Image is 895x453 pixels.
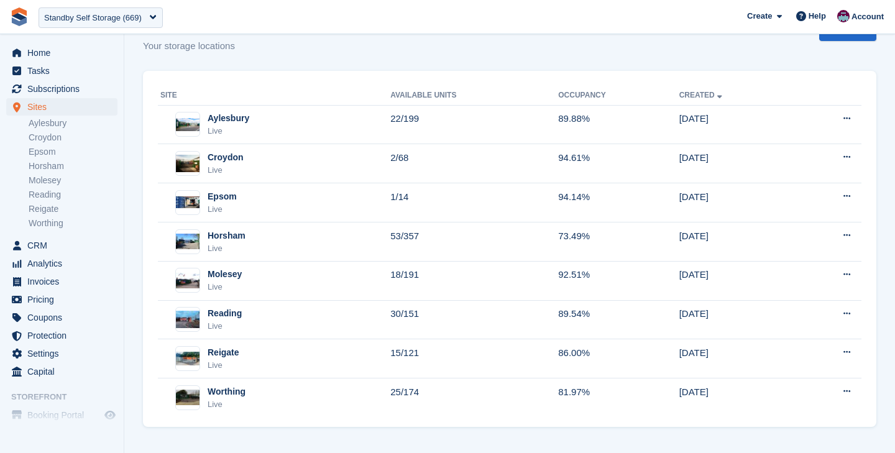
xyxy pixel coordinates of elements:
[390,261,558,300] td: 18/191
[44,12,142,24] div: Standby Self Storage (669)
[29,203,117,215] a: Reigate
[29,160,117,172] a: Horsham
[27,309,102,326] span: Coupons
[679,261,795,300] td: [DATE]
[158,86,390,106] th: Site
[679,91,725,99] a: Created
[103,408,117,423] a: Preview store
[390,144,558,183] td: 2/68
[679,105,795,144] td: [DATE]
[27,237,102,254] span: CRM
[29,132,117,144] a: Croydon
[27,62,102,80] span: Tasks
[27,273,102,290] span: Invoices
[208,190,237,203] div: Epsom
[27,345,102,362] span: Settings
[176,273,200,288] img: Image of Molesey site
[6,291,117,308] a: menu
[390,339,558,378] td: 15/121
[11,391,124,403] span: Storefront
[176,118,200,131] img: Image of Aylesbury site
[27,363,102,380] span: Capital
[29,217,117,229] a: Worthing
[6,98,117,116] a: menu
[27,406,102,424] span: Booking Portal
[558,261,679,300] td: 92.51%
[27,327,102,344] span: Protection
[6,237,117,254] a: menu
[208,320,242,332] div: Live
[390,105,558,144] td: 22/199
[558,300,679,339] td: 89.54%
[10,7,29,26] img: stora-icon-8386f47178a22dfd0bd8f6a31ec36ba5ce8667c1dd55bd0f319d3a0aa187defe.svg
[6,273,117,290] a: menu
[208,164,244,176] div: Live
[558,183,679,222] td: 94.14%
[558,222,679,262] td: 73.49%
[208,385,246,398] div: Worthing
[558,144,679,183] td: 94.61%
[143,39,235,53] p: Your storage locations
[27,291,102,308] span: Pricing
[837,10,850,22] img: Brian Young
[390,378,558,417] td: 25/174
[208,268,242,281] div: Molesey
[27,255,102,272] span: Analytics
[6,44,117,62] a: menu
[679,300,795,339] td: [DATE]
[208,398,246,411] div: Live
[29,175,117,186] a: Molesey
[679,378,795,417] td: [DATE]
[390,222,558,262] td: 53/357
[208,125,249,137] div: Live
[558,378,679,417] td: 81.97%
[6,327,117,344] a: menu
[6,62,117,80] a: menu
[208,359,239,372] div: Live
[679,144,795,183] td: [DATE]
[558,86,679,106] th: Occupancy
[6,406,117,424] a: menu
[558,339,679,378] td: 86.00%
[208,242,246,255] div: Live
[176,352,200,365] img: Image of Reigate site
[27,44,102,62] span: Home
[6,255,117,272] a: menu
[208,203,237,216] div: Live
[679,222,795,262] td: [DATE]
[390,300,558,339] td: 30/151
[6,345,117,362] a: menu
[6,363,117,380] a: menu
[558,105,679,144] td: 89.88%
[27,80,102,98] span: Subscriptions
[29,189,117,201] a: Reading
[27,98,102,116] span: Sites
[208,151,244,164] div: Croydon
[176,234,200,250] img: Image of Horsham site
[679,183,795,222] td: [DATE]
[29,117,117,129] a: Aylesbury
[29,146,117,158] a: Epsom
[208,307,242,320] div: Reading
[176,196,200,208] img: Image of Epsom site
[390,86,558,106] th: Available Units
[176,155,200,173] img: Image of Croydon site
[176,311,200,329] img: Image of Reading site
[208,229,246,242] div: Horsham
[208,346,239,359] div: Reigate
[176,390,200,405] img: Image of Worthing site
[851,11,884,23] span: Account
[208,281,242,293] div: Live
[6,309,117,326] a: menu
[679,339,795,378] td: [DATE]
[809,10,826,22] span: Help
[208,112,249,125] div: Aylesbury
[6,80,117,98] a: menu
[390,183,558,222] td: 1/14
[747,10,772,22] span: Create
